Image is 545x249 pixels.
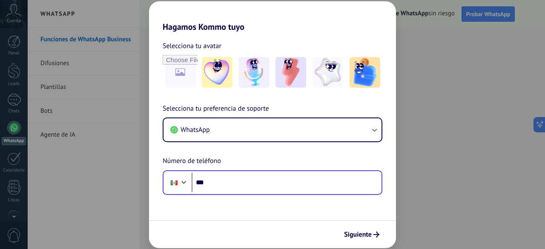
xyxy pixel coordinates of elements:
[163,103,269,114] span: Selecciona tu preferencia de soporte
[202,57,232,88] img: -1.jpeg
[275,57,306,88] img: -3.jpeg
[181,126,210,134] span: WhatsApp
[166,174,182,192] div: Mexico: + 52
[149,1,396,32] h2: Hagamos Kommo tuyo
[163,118,381,141] button: WhatsApp
[350,57,380,88] img: -5.jpeg
[313,57,343,88] img: -4.jpeg
[163,156,221,167] span: Número de teléfono
[344,232,372,238] span: Siguiente
[340,227,383,242] button: Siguiente
[163,40,221,52] span: Selecciona tu avatar
[239,57,270,88] img: -2.jpeg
